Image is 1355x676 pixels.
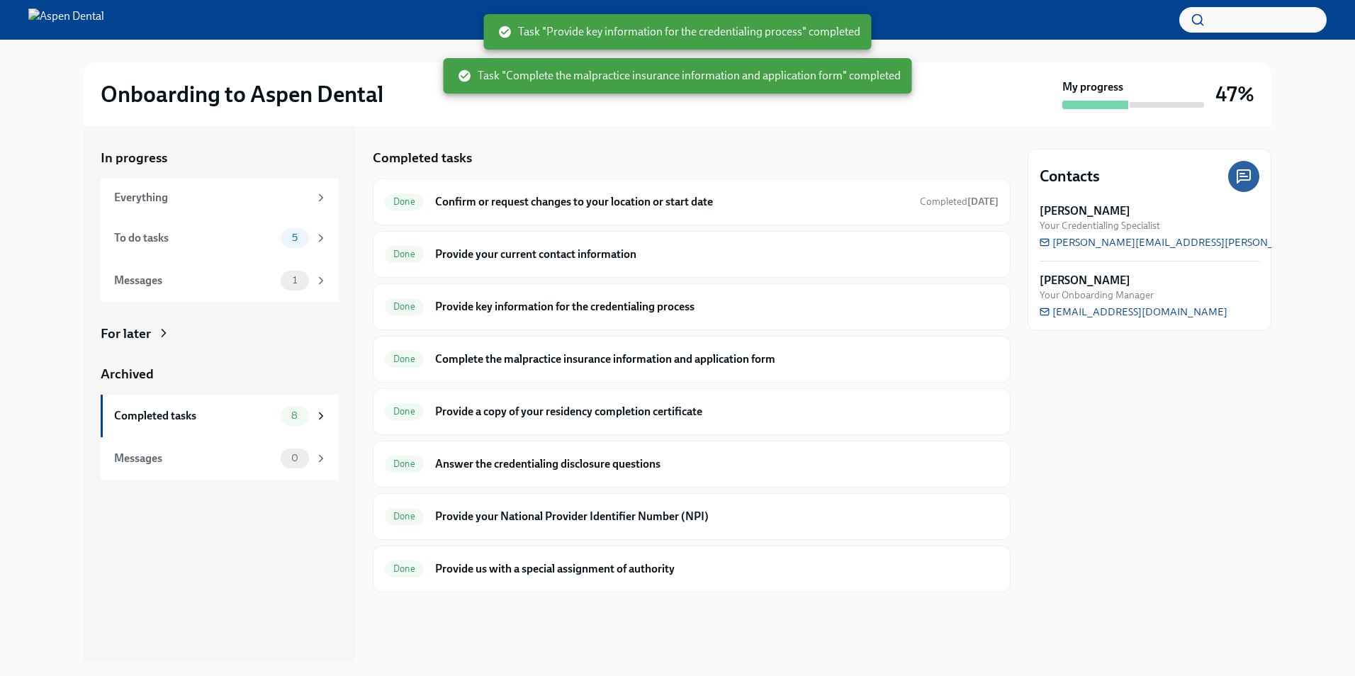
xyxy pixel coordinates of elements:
h3: 47% [1215,81,1254,107]
span: 8 [283,410,306,421]
a: DoneProvide key information for the credentialing process [385,295,999,318]
h5: Completed tasks [373,149,472,167]
a: DoneConfirm or request changes to your location or start dateCompleted[DATE] [385,191,999,213]
h2: Onboarding to Aspen Dental [101,80,383,108]
span: Done [385,196,424,207]
a: Messages0 [101,437,339,480]
h6: Provide your current contact information [435,247,999,262]
a: To do tasks5 [101,217,339,259]
a: Everything [101,179,339,217]
a: DoneAnswer the credentialing disclosure questions [385,453,999,475]
strong: [PERSON_NAME] [1040,273,1130,288]
span: Done [385,458,424,469]
a: Completed tasks8 [101,395,339,437]
h6: Provide key information for the credentialing process [435,299,999,315]
span: Done [385,511,424,522]
a: In progress [101,149,339,167]
h6: Confirm or request changes to your location or start date [435,194,909,210]
span: Done [385,406,424,417]
span: Done [385,301,424,312]
a: DoneProvide us with a special assignment of authority [385,558,999,580]
div: Completed tasks [114,408,275,424]
span: September 17th, 2025 16:25 [920,195,999,208]
a: [EMAIL_ADDRESS][DOMAIN_NAME] [1040,305,1227,319]
div: For later [101,325,151,343]
div: Messages [114,451,275,466]
span: Task "Complete the malpractice insurance information and application form" completed [458,68,901,84]
a: DoneProvide a copy of your residency completion certificate [385,400,999,423]
span: 5 [283,232,306,243]
a: Messages1 [101,259,339,302]
h6: Provide your National Provider Identifier Number (NPI) [435,509,999,524]
a: DoneProvide your National Provider Identifier Number (NPI) [385,505,999,528]
strong: My progress [1062,79,1123,95]
img: Aspen Dental [28,9,104,31]
span: Done [385,563,424,574]
span: 1 [284,275,305,286]
a: DoneComplete the malpractice insurance information and application form [385,348,999,371]
h6: Complete the malpractice insurance information and application form [435,351,999,367]
h4: Contacts [1040,166,1100,187]
h6: Answer the credentialing disclosure questions [435,456,999,472]
span: Completed [920,196,999,208]
h6: Provide us with a special assignment of authority [435,561,999,577]
div: Messages [114,273,275,288]
strong: [DATE] [967,196,999,208]
strong: [PERSON_NAME] [1040,203,1130,219]
a: Archived [101,365,339,383]
div: To do tasks [114,230,275,246]
span: Your Credentialing Specialist [1040,219,1160,232]
span: Task "Provide key information for the credentialing process" completed [498,24,860,40]
span: 0 [283,453,307,463]
span: Your Onboarding Manager [1040,288,1154,302]
a: For later [101,325,339,343]
a: DoneProvide your current contact information [385,243,999,266]
div: Everything [114,190,309,205]
span: Done [385,249,424,259]
h6: Provide a copy of your residency completion certificate [435,404,999,419]
span: Done [385,354,424,364]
